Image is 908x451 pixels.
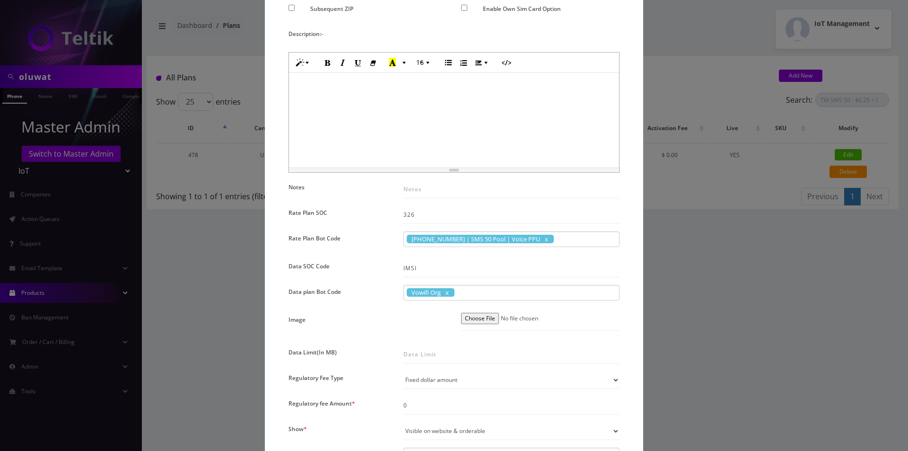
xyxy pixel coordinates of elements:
label: Rate Plan SOC [288,206,327,220]
input: Data Limit [403,345,620,363]
label: Regulatory fee Amount [288,397,355,410]
label: Data plan Bot Code [288,285,341,299]
button: Remove Font Style (CTRL+\) [365,55,382,70]
label: Enable Own Sim Card Option [483,2,561,16]
button: Italic (CTRL+I) [334,55,351,70]
button: Unordered list (CTRL+SHIFT+NUM7) [440,55,457,70]
button: Style [291,55,317,70]
label: Subsequent ZIP [310,2,353,16]
input: Data SOC Code [403,259,620,277]
button: Bold (CTRL+B) [319,55,336,70]
label: Data SOC Code [288,259,330,273]
span: 16 [416,58,424,67]
label: Image [288,313,306,327]
input: Rate Plan SOC [403,206,620,224]
div: resize [289,168,619,172]
button: Font Size [411,55,437,70]
label: Rate Plan Bot Code [288,231,340,245]
input: Notes [403,180,620,198]
label: Description:- [288,27,323,41]
button: More Color [399,55,409,70]
label: Regulatory Fee Type [288,371,343,385]
input: Regulatory fee Amount [403,397,620,415]
button: Underline (CTRL+U) [349,55,367,70]
label: Notes [288,180,305,194]
span: [PHONE_NUMBER] | SMS 50 Pool | Voice PPU [407,235,554,243]
button: Recent Color [384,55,401,70]
button: Paragraph [470,55,496,70]
label: Show [288,422,307,436]
button: Code View [498,55,515,70]
label: Data Limit(In MB) [288,345,337,359]
button: Ordered list (CTRL+SHIFT+NUM8) [455,55,472,70]
span: Vowifi Org [407,288,454,297]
